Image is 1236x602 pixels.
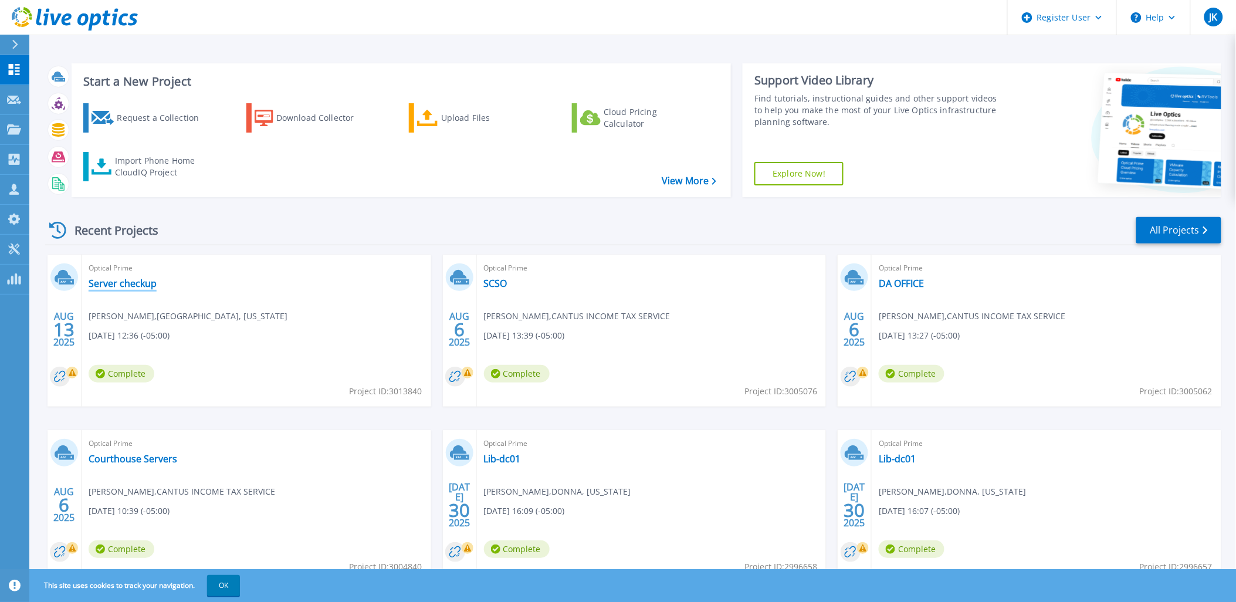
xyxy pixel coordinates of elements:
[484,437,820,450] span: Optical Prime
[1140,560,1213,573] span: Project ID: 2996657
[1140,385,1213,398] span: Project ID: 3005062
[53,308,75,351] div: AUG 2025
[754,162,844,185] a: Explore Now!
[484,505,565,518] span: [DATE] 16:09 (-05:00)
[409,103,540,133] a: Upload Files
[484,329,565,342] span: [DATE] 13:39 (-05:00)
[89,262,424,275] span: Optical Prime
[879,437,1214,450] span: Optical Prime
[484,310,671,323] span: [PERSON_NAME] , CANTUS INCOME TAX SERVICE
[441,106,535,130] div: Upload Files
[879,540,944,558] span: Complete
[484,262,820,275] span: Optical Prime
[879,278,924,289] a: DA OFFICE
[350,385,422,398] span: Project ID: 3013840
[744,385,817,398] span: Project ID: 3005076
[448,483,470,526] div: [DATE] 2025
[45,216,174,245] div: Recent Projects
[1209,12,1217,22] span: JK
[844,505,865,515] span: 30
[484,278,507,289] a: SCSO
[879,505,960,518] span: [DATE] 16:07 (-05:00)
[89,278,157,289] a: Server checkup
[484,485,631,498] span: [PERSON_NAME] , DONNA, [US_STATE]
[449,505,470,515] span: 30
[1136,217,1221,243] a: All Projects
[89,310,287,323] span: [PERSON_NAME] , [GEOGRAPHIC_DATA], [US_STATE]
[844,308,866,351] div: AUG 2025
[59,500,69,510] span: 6
[879,262,1214,275] span: Optical Prime
[572,103,703,133] a: Cloud Pricing Calculator
[879,453,916,465] a: Lib-dc01
[350,560,422,573] span: Project ID: 3004840
[754,73,1000,88] div: Support Video Library
[117,106,211,130] div: Request a Collection
[246,103,377,133] a: Download Collector
[53,324,75,334] span: 13
[448,308,470,351] div: AUG 2025
[89,505,170,518] span: [DATE] 10:39 (-05:00)
[879,329,960,342] span: [DATE] 13:27 (-05:00)
[662,175,716,187] a: View More
[89,437,424,450] span: Optical Prime
[604,106,697,130] div: Cloud Pricing Calculator
[115,155,206,178] div: Import Phone Home CloudIQ Project
[89,453,177,465] a: Courthouse Servers
[454,324,465,334] span: 6
[879,485,1026,498] span: [PERSON_NAME] , DONNA, [US_STATE]
[844,483,866,526] div: [DATE] 2025
[89,329,170,342] span: [DATE] 12:36 (-05:00)
[744,560,817,573] span: Project ID: 2996658
[879,310,1065,323] span: [PERSON_NAME] , CANTUS INCOME TAX SERVICE
[276,106,370,130] div: Download Collector
[83,75,716,88] h3: Start a New Project
[484,540,550,558] span: Complete
[849,324,860,334] span: 6
[207,575,240,596] button: OK
[484,365,550,383] span: Complete
[754,93,1000,128] div: Find tutorials, instructional guides and other support videos to help you make the most of your L...
[83,103,214,133] a: Request a Collection
[879,365,944,383] span: Complete
[89,540,154,558] span: Complete
[89,365,154,383] span: Complete
[484,453,521,465] a: Lib-dc01
[53,483,75,526] div: AUG 2025
[32,575,240,596] span: This site uses cookies to track your navigation.
[89,485,275,498] span: [PERSON_NAME] , CANTUS INCOME TAX SERVICE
